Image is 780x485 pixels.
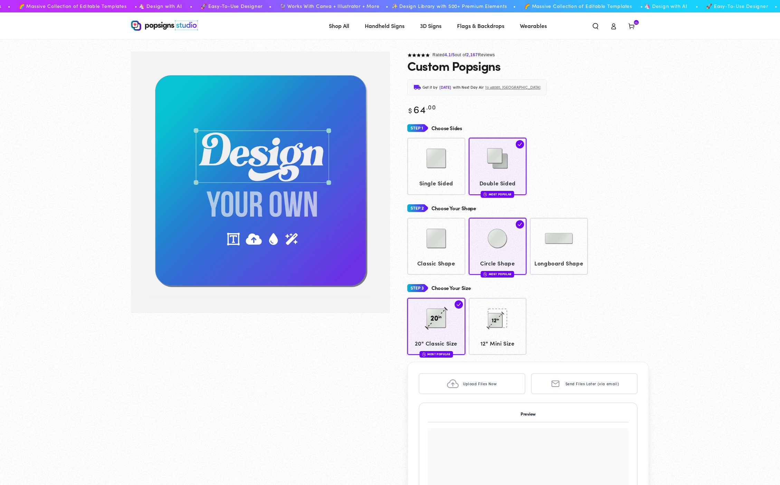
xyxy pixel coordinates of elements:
span: 2,167 [466,52,478,57]
h4: Choose Your Size [431,285,471,291]
img: 20 [419,301,454,336]
img: Double Sided [480,141,515,176]
img: 12 [480,301,515,336]
span: 20" Classic Size [411,338,462,348]
img: fire.svg [484,272,487,277]
span: Send Files Later (via email) [565,380,619,387]
img: Longboard Shape [542,221,576,256]
img: Classic Shape [419,221,454,256]
span: Wearables [520,21,547,31]
span: /5 [451,52,455,57]
a: Wearables [515,17,552,35]
a: Handheld Signs [360,17,410,35]
span: 12" Mini Size [472,338,523,348]
span: $ [408,105,412,115]
a: Single Sided Single Sided [407,138,465,195]
img: Custom Popsigns [131,51,390,313]
img: Step 2 [407,202,428,215]
span: Single Sided [411,178,462,188]
span: 4.1 [445,52,451,57]
img: Step 1 [407,122,428,135]
span: Circle Shape [472,258,523,268]
bdi: 64 [407,102,436,116]
summary: Search our site [587,18,605,33]
img: fire.svg [484,192,487,197]
span: [DATE] [439,84,451,91]
img: check.svg [516,220,524,229]
span: Handheld Signs [365,21,405,31]
a: 3D Signs [415,17,447,35]
h4: Choose Sides [431,125,462,131]
span: Upload Files Now [463,380,497,387]
h1: Custom Popsigns [407,59,501,72]
a: Classic Shape Classic Shape [407,218,465,275]
div: Most Popular [481,271,514,278]
media-gallery: Gallery Viewer [131,51,390,313]
img: Step 3 [407,282,428,294]
img: check.svg [516,140,524,148]
div: Most Popular [419,351,453,358]
span: 3D Signs [420,21,441,31]
img: Circle Shape [480,221,515,256]
a: Longboard Shape Longboard Shape [530,218,588,275]
h4: Choose Your Shape [431,205,476,211]
a: Double Sided Double Sided Most Popular [469,138,527,195]
img: Popsigns Studio [131,20,198,31]
sup: .00 [426,103,436,111]
span: Classic Shape [411,258,462,268]
div: Most Popular [481,191,514,197]
span: Shop All [329,21,349,31]
span: to 48085, [GEOGRAPHIC_DATA] [485,84,540,91]
span: Flags & Backdrops [457,21,504,31]
span: 15 [635,20,638,25]
a: 20 20" Classic Size Most Popular [407,298,465,355]
img: fire.svg [422,352,426,357]
span: Double Sided [472,178,523,188]
span: Longboard Shape [533,258,585,268]
span: Rated out of Reviews [432,52,495,57]
img: check.svg [455,300,463,309]
h3: Preview [521,411,536,416]
a: 12 12" Mini Size [469,298,527,355]
a: Flags & Backdrops [452,17,510,35]
a: Circle Shape Circle Shape Most Popular [469,218,527,275]
span: Get it by [422,84,438,91]
a: Shop All [324,17,354,35]
img: Single Sided [419,141,454,176]
span: with Next Day Air [453,84,484,91]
